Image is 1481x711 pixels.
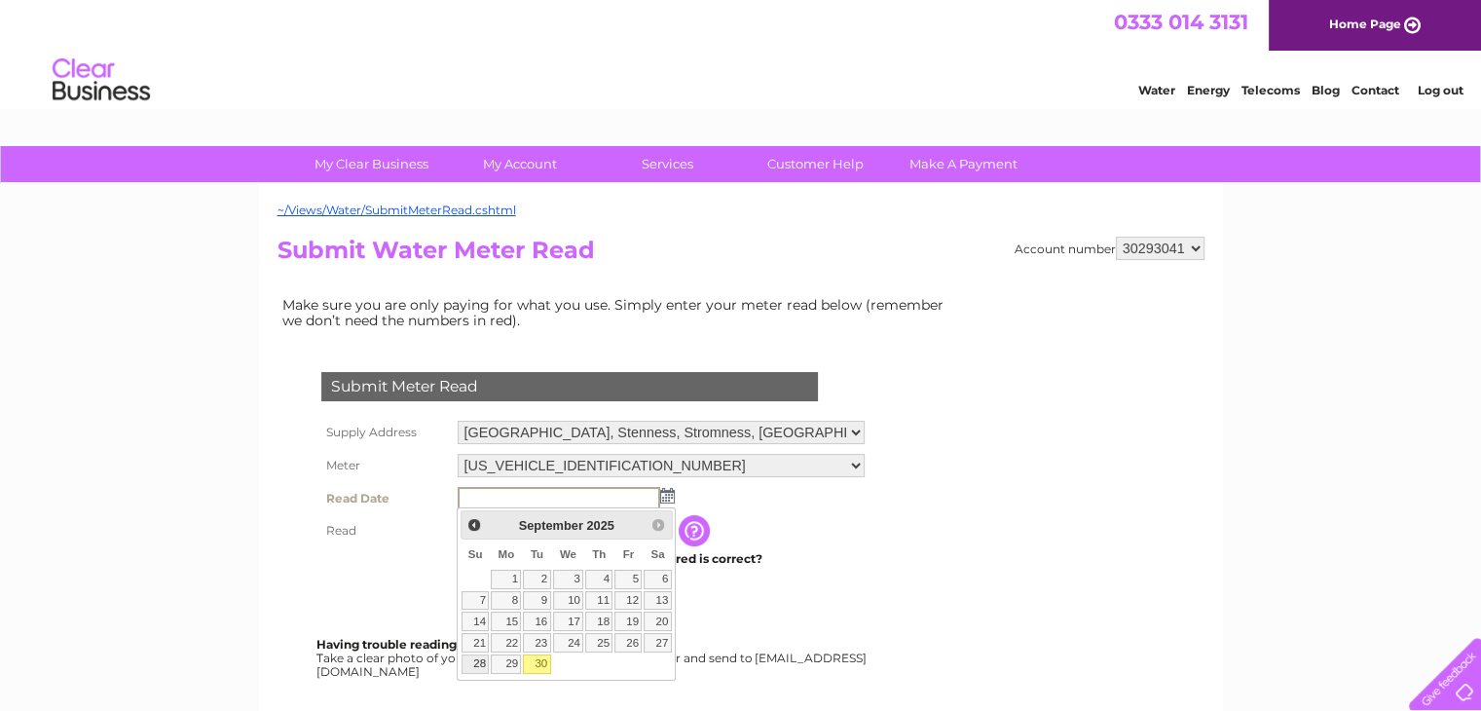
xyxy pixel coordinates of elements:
a: 5 [614,570,642,589]
a: 24 [553,633,584,653]
a: Contact [1351,83,1399,97]
th: Meter [316,449,453,482]
div: Submit Meter Read [321,372,818,401]
th: Read [316,515,453,546]
b: Having trouble reading your meter? [316,637,535,652]
a: 9 [523,591,550,611]
a: 21 [462,633,489,653]
div: Account number [1015,237,1204,260]
a: Telecoms [1241,83,1300,97]
a: 19 [614,612,642,631]
a: Blog [1312,83,1340,97]
a: Services [587,146,748,182]
a: 30 [523,655,550,674]
a: My Account [439,146,600,182]
span: September [519,518,583,533]
a: 20 [644,612,671,631]
a: 22 [491,633,521,653]
div: Clear Business is a trading name of Verastar Limited (registered in [GEOGRAPHIC_DATA] No. 3667643... [281,11,1202,94]
img: ... [660,488,675,504]
span: 2025 [586,518,613,533]
a: 25 [585,633,612,653]
a: 23 [523,633,550,653]
span: Tuesday [531,548,543,560]
th: Read Date [316,482,453,515]
span: Sunday [468,548,483,560]
a: 3 [553,570,584,589]
a: Log out [1417,83,1462,97]
a: 16 [523,612,550,631]
a: 1 [491,570,521,589]
a: 10 [553,591,584,611]
a: 17 [553,612,584,631]
a: 18 [585,612,612,631]
a: 13 [644,591,671,611]
span: Saturday [650,548,664,560]
h2: Submit Water Meter Read [278,237,1204,274]
span: Thursday [592,548,606,560]
span: Wednesday [560,548,576,560]
a: Energy [1187,83,1230,97]
a: 4 [585,570,612,589]
span: Monday [499,548,515,560]
span: Prev [466,517,482,533]
a: 14 [462,612,489,631]
a: 29 [491,655,521,674]
a: 27 [644,633,671,653]
a: 0333 014 3131 [1114,10,1248,34]
a: ~/Views/Water/SubmitMeterRead.cshtml [278,203,516,217]
a: 6 [644,570,671,589]
a: 2 [523,570,550,589]
th: Supply Address [316,416,453,449]
a: Prev [463,513,486,536]
a: 15 [491,612,521,631]
td: Are you sure the read you have entered is correct? [453,546,870,572]
input: Information [679,515,714,546]
a: Water [1138,83,1175,97]
a: 7 [462,591,489,611]
span: Friday [623,548,635,560]
div: Take a clear photo of your readings, tell us which supply it's for and send to [EMAIL_ADDRESS][DO... [316,638,870,678]
a: 8 [491,591,521,611]
a: 28 [462,655,489,674]
a: 12 [614,591,642,611]
a: Customer Help [735,146,896,182]
img: logo.png [52,51,151,110]
a: 26 [614,633,642,653]
a: Make A Payment [883,146,1044,182]
a: My Clear Business [291,146,452,182]
td: Make sure you are only paying for what you use. Simply enter your meter read below (remember we d... [278,292,959,333]
a: 11 [585,591,612,611]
